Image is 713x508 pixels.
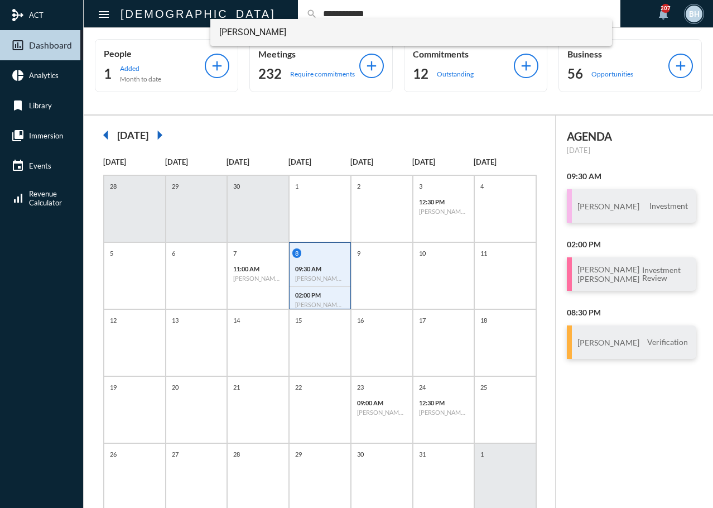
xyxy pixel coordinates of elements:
[478,449,486,459] p: 1
[686,6,702,22] div: BH
[644,337,691,347] span: Verification
[230,449,243,459] p: 28
[29,40,72,50] span: Dashboard
[416,382,428,392] p: 24
[295,275,345,282] h6: [PERSON_NAME] - Investment
[107,449,119,459] p: 26
[292,315,305,325] p: 15
[209,58,225,74] mat-icon: add
[478,181,486,191] p: 4
[661,4,670,13] div: 207
[169,181,181,191] p: 29
[437,70,474,78] p: Outstanding
[306,8,317,20] mat-icon: search
[97,8,110,21] mat-icon: Side nav toggle icon
[474,157,536,166] p: [DATE]
[354,382,367,392] p: 23
[169,382,181,392] p: 20
[350,157,412,166] p: [DATE]
[169,248,178,258] p: 6
[258,65,282,83] h2: 232
[639,265,691,283] span: Investment Review
[107,248,116,258] p: 5
[416,181,425,191] p: 3
[29,161,51,170] span: Events
[657,7,670,21] mat-icon: notifications
[295,291,345,299] p: 02:00 PM
[357,399,407,406] p: 09:00 AM
[29,11,44,20] span: ACT
[591,70,633,78] p: Opportunities
[419,208,469,215] h6: [PERSON_NAME] - Investment
[412,157,474,166] p: [DATE]
[290,70,355,78] p: Require commitments
[230,315,243,325] p: 14
[567,65,583,83] h2: 56
[169,315,181,325] p: 13
[121,5,276,23] h2: [DEMOGRAPHIC_DATA]
[577,338,639,347] h3: [PERSON_NAME]
[419,399,469,406] p: 12:30 PM
[354,248,363,258] p: 9
[230,382,243,392] p: 21
[288,157,350,166] p: [DATE]
[518,58,534,74] mat-icon: add
[416,449,428,459] p: 31
[567,239,696,249] h2: 02:00 PM
[354,449,367,459] p: 30
[567,130,696,143] h2: AGENDA
[357,409,407,416] h6: [PERSON_NAME] - Verification
[233,275,283,282] h6: [PERSON_NAME] - Possibility
[11,99,25,112] mat-icon: bookmark
[117,129,148,141] h2: [DATE]
[292,449,305,459] p: 29
[478,382,490,392] p: 25
[120,64,161,73] p: Added
[567,171,696,181] h2: 09:30 AM
[292,248,301,258] p: 8
[419,409,469,416] h6: [PERSON_NAME] - Investment
[413,49,514,59] p: Commitments
[567,146,696,155] p: [DATE]
[233,265,283,272] p: 11:00 AM
[292,181,301,191] p: 1
[29,189,62,207] span: Revenue Calculator
[95,124,117,146] mat-icon: arrow_left
[295,265,345,272] p: 09:30 AM
[567,308,696,317] h2: 08:30 PM
[230,181,243,191] p: 30
[120,75,161,83] p: Month to date
[103,157,165,166] p: [DATE]
[478,248,490,258] p: 11
[478,315,490,325] p: 18
[107,315,119,325] p: 12
[104,48,205,59] p: People
[292,382,305,392] p: 22
[219,19,604,46] span: [PERSON_NAME]
[354,315,367,325] p: 16
[107,181,119,191] p: 28
[93,3,115,25] button: Toggle sidenav
[165,157,227,166] p: [DATE]
[295,301,345,308] h6: [PERSON_NAME] - [PERSON_NAME] Million - Investment Review
[11,69,25,82] mat-icon: pie_chart
[577,265,639,284] h3: [PERSON_NAME] [PERSON_NAME]
[419,198,469,205] p: 12:30 PM
[230,248,239,258] p: 7
[11,8,25,22] mat-icon: mediation
[11,191,25,205] mat-icon: signal_cellular_alt
[647,201,691,211] span: Investment
[673,58,688,74] mat-icon: add
[148,124,171,146] mat-icon: arrow_right
[227,157,288,166] p: [DATE]
[416,248,428,258] p: 10
[413,65,428,83] h2: 12
[29,131,63,140] span: Immersion
[107,382,119,392] p: 19
[29,101,52,110] span: Library
[364,58,379,74] mat-icon: add
[354,181,363,191] p: 2
[567,49,668,59] p: Business
[29,71,59,80] span: Analytics
[11,129,25,142] mat-icon: collections_bookmark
